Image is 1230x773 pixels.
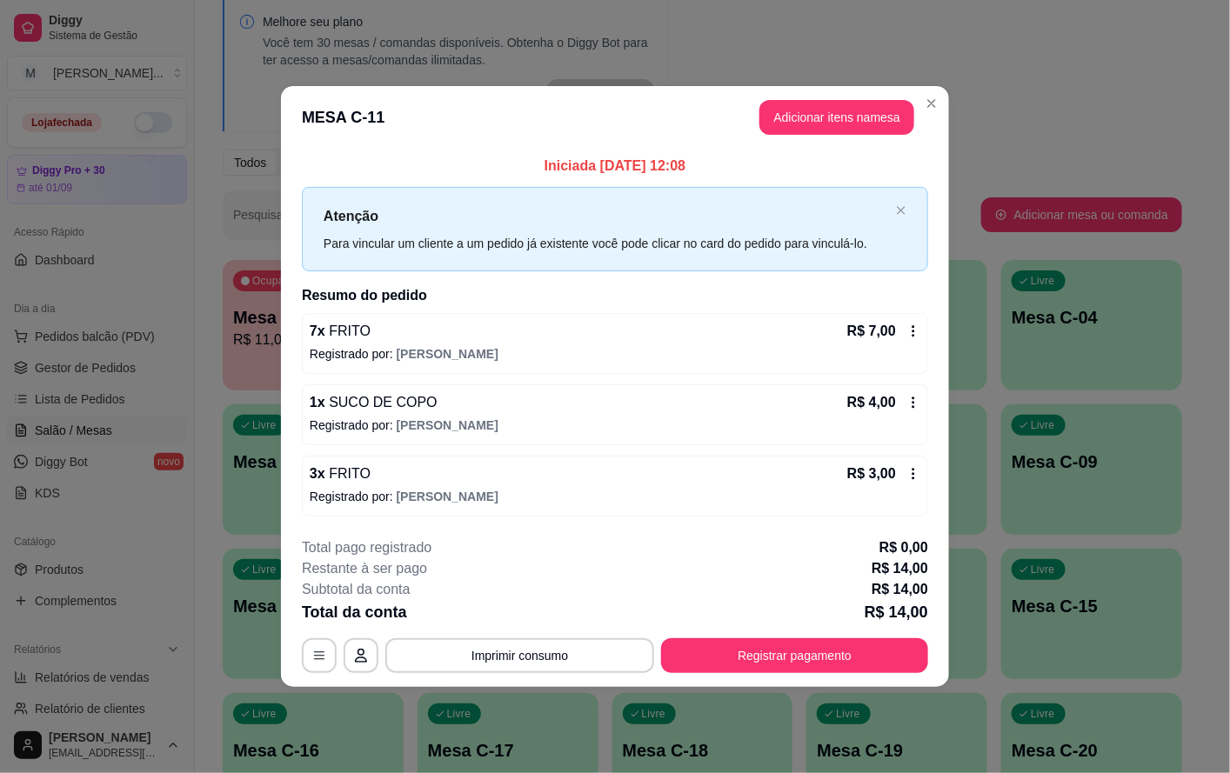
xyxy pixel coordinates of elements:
p: Restante à ser pago [302,558,427,579]
button: Close [918,90,946,117]
p: 1 x [310,392,438,413]
p: R$ 14,00 [865,600,928,624]
p: Subtotal da conta [302,579,411,600]
button: Adicionar itens namesa [759,100,914,135]
span: [PERSON_NAME] [397,347,498,361]
header: MESA C-11 [281,86,949,149]
h2: Resumo do pedido [302,285,928,306]
span: SUCO DE COPO [325,395,438,410]
span: FRITO [325,323,371,338]
p: Registrado por: [310,345,920,363]
p: R$ 14,00 [872,579,928,600]
p: R$ 0,00 [879,537,928,558]
p: 3 x [310,463,371,484]
p: R$ 7,00 [847,321,896,342]
p: R$ 4,00 [847,392,896,413]
p: Iniciada [DATE] 12:08 [302,156,928,177]
button: Imprimir consumo [385,638,654,673]
button: Registrar pagamento [661,638,928,673]
span: [PERSON_NAME] [397,418,498,432]
p: Registrado por: [310,488,920,505]
p: Total da conta [302,600,407,624]
span: [PERSON_NAME] [397,490,498,503]
span: FRITO [325,466,371,481]
p: Registrado por: [310,416,920,434]
p: Atenção [324,205,889,227]
button: close [896,205,906,217]
p: R$ 14,00 [872,558,928,579]
p: 7 x [310,321,371,342]
p: R$ 3,00 [847,463,896,484]
div: Para vincular um cliente a um pedido já existente você pode clicar no card do pedido para vinculá... [324,234,889,253]
span: close [896,205,906,216]
p: Total pago registrado [302,537,431,558]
